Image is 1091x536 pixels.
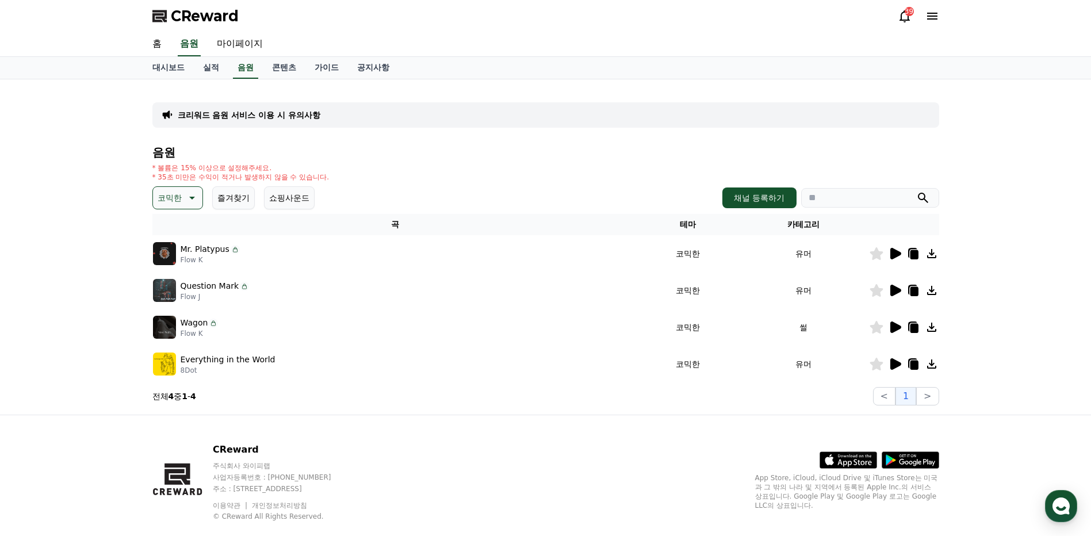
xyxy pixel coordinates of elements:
td: 유머 [738,346,869,382]
td: 썰 [738,309,869,346]
p: 주소 : [STREET_ADDRESS] [213,484,353,493]
span: CReward [171,7,239,25]
img: music [153,316,176,339]
p: * 35초 미만은 수익이 적거나 발생하지 않을 수 있습니다. [152,173,330,182]
img: music [153,353,176,376]
p: © CReward All Rights Reserved. [213,512,353,521]
a: 39 [898,9,912,23]
a: 크리워드 음원 서비스 이용 시 유의사항 [178,109,320,121]
td: 코믹한 [638,346,738,382]
a: 가이드 [305,57,348,79]
p: 8Dot [181,366,275,375]
td: 코믹한 [638,309,738,346]
a: 콘텐츠 [263,57,305,79]
a: 대시보드 [143,57,194,79]
a: 음원 [178,32,201,56]
div: 39 [905,7,914,16]
p: CReward [213,443,353,457]
p: Wagon [181,317,208,329]
td: 코믹한 [638,272,738,309]
button: 코믹한 [152,186,203,209]
p: 전체 중 - [152,390,196,402]
a: 홈 [143,32,171,56]
p: 주식회사 와이피랩 [213,461,353,470]
td: 코믹한 [638,235,738,272]
th: 곡 [152,214,638,235]
p: 사업자등록번호 : [PHONE_NUMBER] [213,473,353,482]
strong: 1 [182,392,187,401]
th: 테마 [638,214,738,235]
a: 마이페이지 [208,32,272,56]
p: Flow K [181,255,240,265]
button: < [873,387,895,405]
a: 개인정보처리방침 [252,501,307,510]
a: 이용약관 [213,501,249,510]
a: CReward [152,7,239,25]
th: 카테고리 [738,214,869,235]
p: Flow K [181,329,219,338]
button: 채널 등록하기 [722,187,796,208]
p: Everything in the World [181,354,275,366]
p: 코믹한 [158,190,182,206]
p: * 볼륨은 15% 이상으로 설정해주세요. [152,163,330,173]
a: 음원 [233,57,258,79]
button: 즐겨찾기 [212,186,255,209]
td: 유머 [738,235,869,272]
p: Flow J [181,292,250,301]
strong: 4 [190,392,196,401]
button: > [916,387,939,405]
img: music [153,279,176,302]
strong: 4 [169,392,174,401]
a: 공지사항 [348,57,399,79]
td: 유머 [738,272,869,309]
button: 1 [895,387,916,405]
a: 실적 [194,57,228,79]
h4: 음원 [152,146,939,159]
p: Question Mark [181,280,239,292]
p: Mr. Platypus [181,243,229,255]
p: App Store, iCloud, iCloud Drive 및 iTunes Store는 미국과 그 밖의 나라 및 지역에서 등록된 Apple Inc.의 서비스 상표입니다. Goo... [755,473,939,510]
button: 쇼핑사운드 [264,186,315,209]
img: music [153,242,176,265]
